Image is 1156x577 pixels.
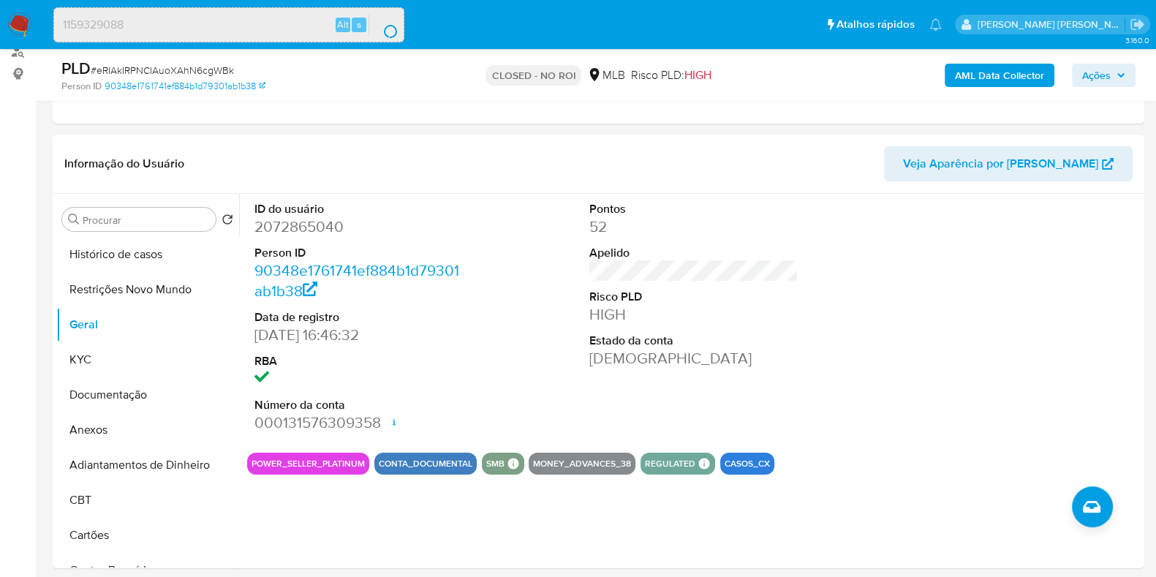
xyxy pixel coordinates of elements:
dt: RBA [254,353,464,369]
a: Notificações [929,18,942,31]
button: Cartões [56,518,239,553]
dt: Data de registro [254,309,464,325]
p: CLOSED - NO ROI [486,65,581,86]
span: Ações [1082,64,1111,87]
span: Alt [337,18,349,31]
a: Sair [1130,17,1145,32]
input: Procurar [83,214,210,227]
input: Pesquise usuários ou casos... [54,15,404,34]
h1: Informação do Usuário [64,156,184,171]
dt: Risco PLD [589,289,798,305]
dd: [DATE] 16:46:32 [254,325,464,345]
span: 3.160.0 [1125,34,1149,46]
button: Restrições Novo Mundo [56,272,239,307]
button: Adiantamentos de Dinheiro [56,448,239,483]
dd: [DEMOGRAPHIC_DATA] [589,348,798,369]
b: AML Data Collector [955,64,1044,87]
button: CBT [56,483,239,518]
button: Anexos [56,412,239,448]
p: danilo.toledo@mercadolivre.com [978,18,1125,31]
dt: Pontos [589,201,798,217]
span: Atalhos rápidos [836,17,915,32]
button: Procurar [68,214,80,225]
dd: 52 [589,216,798,237]
dt: Número da conta [254,397,464,413]
dt: Person ID [254,245,464,261]
a: 90348e1761741ef884b1d79301ab1b38 [254,260,459,301]
span: HIGH [684,67,711,83]
button: search-icon [369,15,398,35]
button: Ações [1072,64,1136,87]
button: Veja Aparência por [PERSON_NAME] [884,146,1133,181]
b: Person ID [61,80,102,93]
span: s [357,18,361,31]
button: Retornar ao pedido padrão [222,214,233,230]
span: Risco PLD: [630,67,711,83]
dd: 000131576309358 [254,412,464,433]
span: Veja Aparência por [PERSON_NAME] [903,146,1098,181]
button: Documentação [56,377,239,412]
button: AML Data Collector [945,64,1054,87]
div: MLB [587,67,624,83]
button: Geral [56,307,239,342]
button: Histórico de casos [56,237,239,272]
dd: 2072865040 [254,216,464,237]
dt: Apelido [589,245,798,261]
button: KYC [56,342,239,377]
b: PLD [61,56,91,80]
dt: Estado da conta [589,333,798,349]
a: 90348e1761741ef884b1d79301ab1b38 [105,80,265,93]
span: # eRIAkIRPNClAuoXAhN6cgWBk [91,63,234,78]
dt: ID do usuário [254,201,464,217]
dd: HIGH [589,304,798,325]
